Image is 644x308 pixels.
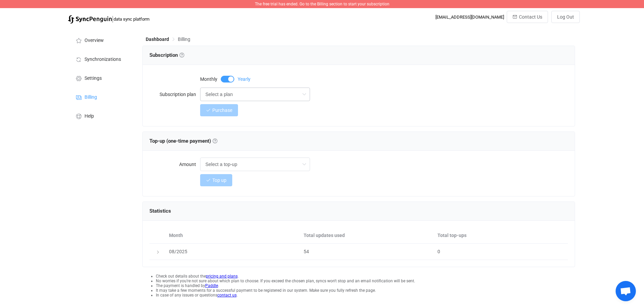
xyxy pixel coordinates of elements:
span: Purchase [212,108,232,113]
a: Paddle [205,283,218,288]
div: Breadcrumb [146,37,190,42]
div: 54 [300,248,434,256]
a: Synchronizations [68,49,136,68]
img: syncpenguin.svg [68,15,112,24]
a: Overview [68,30,136,49]
span: Subscription [149,52,184,58]
span: | [112,14,114,24]
li: Check out details about the . [156,274,575,279]
span: The free trial has ended. Go to the Billing section to start your subscription [255,2,389,6]
button: Top up [200,174,232,186]
li: The payment is handled by . [156,283,575,288]
label: Amount [149,158,200,171]
div: Total updates used [300,232,434,239]
span: Monthly [200,77,217,81]
button: Log Out [551,11,580,23]
span: Synchronizations [85,57,121,62]
span: Top-up (one-time payment) [149,138,217,144]
div: Month [166,232,300,239]
span: Statistics [149,208,171,214]
input: Select a top-up [200,158,310,171]
span: Contact Us [519,14,542,20]
a: Help [68,106,136,125]
span: data sync platform [114,17,149,22]
a: Settings [68,68,136,87]
label: Subscription plan [149,88,200,101]
li: In case of any issues or questions . [156,293,575,298]
span: Log Out [557,14,574,20]
input: Select a plan [200,88,310,101]
button: Contact Us [507,11,548,23]
a: |data sync platform [68,14,149,24]
span: Top up [212,177,226,183]
a: Open chat [616,281,636,301]
span: Overview [85,38,104,43]
a: contact us [217,293,237,298]
div: [EMAIL_ADDRESS][DOMAIN_NAME] [435,15,504,20]
li: It may take a few moments for a successful payment to be registered in our system. Make sure you ... [156,288,575,293]
a: pricing and plans [206,274,238,279]
span: Billing [178,37,190,42]
div: Total top-ups [434,232,568,239]
a: Billing [68,87,136,106]
span: Settings [85,76,102,81]
div: 0 [434,248,568,256]
span: Yearly [238,77,251,81]
div: 08/2025 [166,248,300,256]
button: Purchase [200,104,238,116]
span: Help [85,114,94,119]
li: No worries if you're not sure about which plan to choose. If you exceed the chosen plan, syncs wo... [156,279,575,283]
span: Dashboard [146,37,169,42]
span: Billing [85,95,97,100]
